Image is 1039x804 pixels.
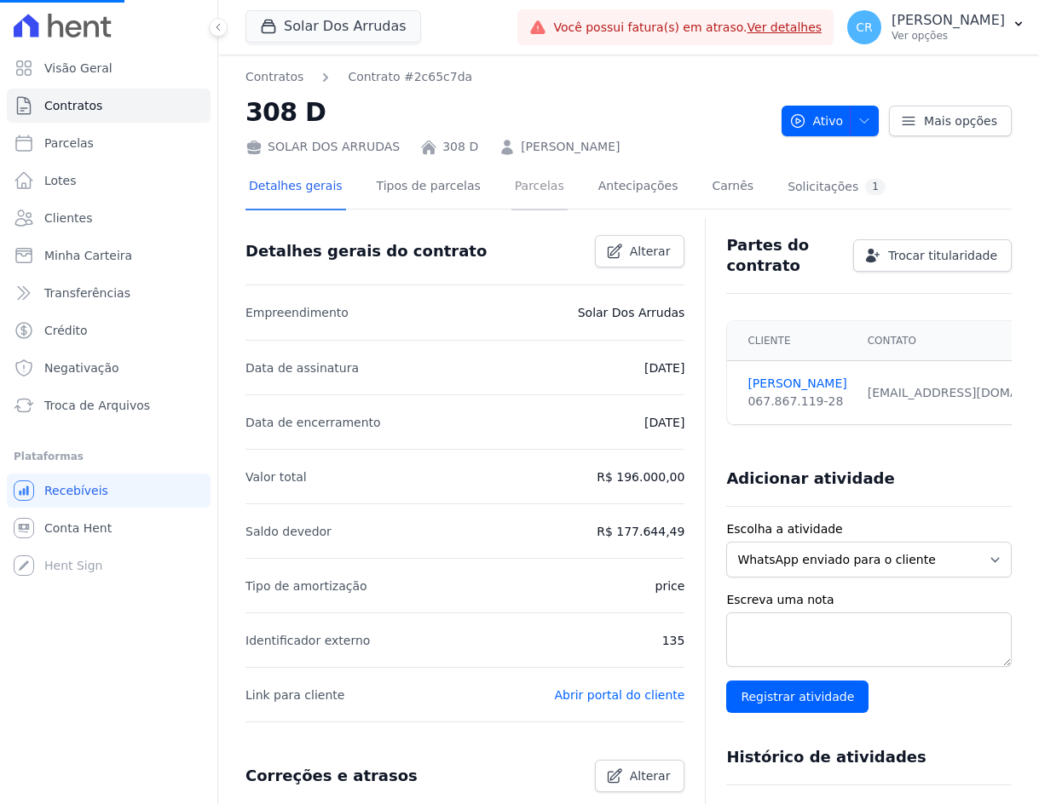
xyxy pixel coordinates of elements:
p: Data de assinatura [245,358,359,378]
p: Saldo devedor [245,521,332,542]
p: price [655,576,685,596]
span: Crédito [44,322,88,339]
a: Antecipações [595,165,682,210]
a: Clientes [7,201,211,235]
th: Cliente [727,321,857,361]
a: Abrir portal do cliente [555,688,685,702]
a: Alterar [595,760,685,792]
h3: Histórico de atividades [726,747,926,767]
p: Tipo de amortização [245,576,367,596]
a: Carnês [708,165,757,210]
h3: Adicionar atividade [726,468,894,489]
h2: 308 D [245,93,768,131]
span: Trocar titularidade [888,247,997,264]
a: Troca de Arquivos [7,388,211,422]
span: Minha Carteira [44,247,132,264]
a: Parcelas [7,126,211,160]
button: Solar Dos Arrudas [245,10,421,43]
span: Conta Hent [44,520,112,537]
span: Negativação [44,359,119,376]
input: Registrar atividade [726,681,869,713]
a: Tipos de parcelas [373,165,484,210]
a: Visão Geral [7,51,211,85]
span: Mais opções [924,112,997,129]
nav: Breadcrumb [245,68,768,86]
a: Crédito [7,313,211,347]
p: [DATE] [644,358,684,378]
p: [DATE] [644,412,684,433]
a: Contratos [7,89,211,123]
h3: Correções e atrasos [245,766,418,786]
span: CR [856,21,873,33]
a: Contrato #2c65c7da [348,68,472,86]
div: Solicitações [788,179,886,195]
label: Escreva uma nota [726,591,1012,609]
span: Clientes [44,210,92,227]
h3: Detalhes gerais do contrato [245,241,487,261]
a: Alterar [595,235,685,267]
a: Detalhes gerais [245,165,346,210]
h3: Partes do contrato [726,235,840,276]
a: [PERSON_NAME] [748,375,846,393]
a: Negativação [7,351,211,385]
nav: Breadcrumb [245,68,472,86]
p: Valor total [245,467,307,487]
button: Ativo [782,106,880,136]
p: Ver opções [892,29,1005,43]
a: Parcelas [511,165,568,210]
span: Alterar [630,767,671,784]
a: Conta Hent [7,511,211,545]
a: Recebíveis [7,474,211,508]
a: Ver detalhes [748,20,823,34]
span: Transferências [44,284,130,301]
span: Lotes [44,172,77,189]
p: Solar Dos Arrudas [578,302,685,323]
a: Solicitações1 [784,165,889,210]
span: Troca de Arquivos [44,397,150,414]
p: Identificador externo [245,630,370,651]
span: Recebíveis [44,482,108,499]
span: Você possui fatura(s) em atraso. [553,19,822,37]
p: 135 [662,630,685,651]
a: Minha Carteira [7,238,211,273]
a: 308 D [442,138,478,156]
span: Alterar [630,243,671,260]
p: Link para cliente [245,685,344,705]
a: Contratos [245,68,303,86]
p: R$ 196.000,00 [597,467,684,487]
p: Data de encerramento [245,412,381,433]
p: Empreendimento [245,302,349,323]
div: 1 [865,179,886,195]
button: CR [PERSON_NAME] Ver opções [834,3,1039,51]
a: Trocar titularidade [853,239,1012,272]
a: Transferências [7,276,211,310]
span: Ativo [789,106,844,136]
a: Lotes [7,164,211,198]
span: Contratos [44,97,102,114]
div: SOLAR DOS ARRUDAS [245,138,400,156]
span: Visão Geral [44,60,113,77]
div: 067.867.119-28 [748,393,846,411]
a: Mais opções [889,106,1012,136]
p: [PERSON_NAME] [892,12,1005,29]
span: Parcelas [44,135,94,152]
label: Escolha a atividade [726,520,1012,538]
p: R$ 177.644,49 [597,521,684,542]
a: [PERSON_NAME] [521,138,620,156]
div: Plataformas [14,446,204,467]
